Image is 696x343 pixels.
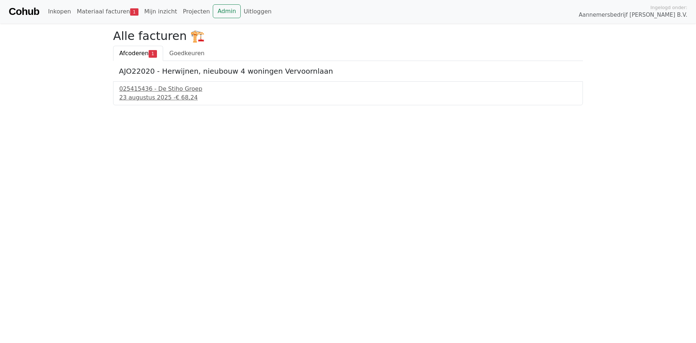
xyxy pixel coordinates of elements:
h2: Alle facturen 🏗️ [113,29,583,43]
a: Admin [213,4,241,18]
a: Materiaal facturen1 [74,4,141,19]
a: Projecten [180,4,213,19]
a: 025415436 - De Stiho Groep23 augustus 2025 -€ 68,24 [119,85,577,102]
span: 1 [149,50,157,57]
div: 025415436 - De Stiho Groep [119,85,577,93]
span: € 68,24 [175,94,198,101]
span: 1 [130,8,138,16]
div: 23 augustus 2025 - [119,93,577,102]
span: Goedkeuren [169,50,204,57]
h5: AJO22020 - Herwijnen, nieubouw 4 woningen Vervoornlaan [119,67,577,75]
span: Ingelogd onder: [650,4,687,11]
a: Goedkeuren [163,46,211,61]
a: Afcoderen1 [113,46,163,61]
span: Aannemersbedrijf [PERSON_NAME] B.V. [579,11,687,19]
a: Inkopen [45,4,74,19]
span: Afcoderen [119,50,149,57]
a: Mijn inzicht [141,4,180,19]
a: Cohub [9,3,39,20]
a: Uitloggen [241,4,274,19]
